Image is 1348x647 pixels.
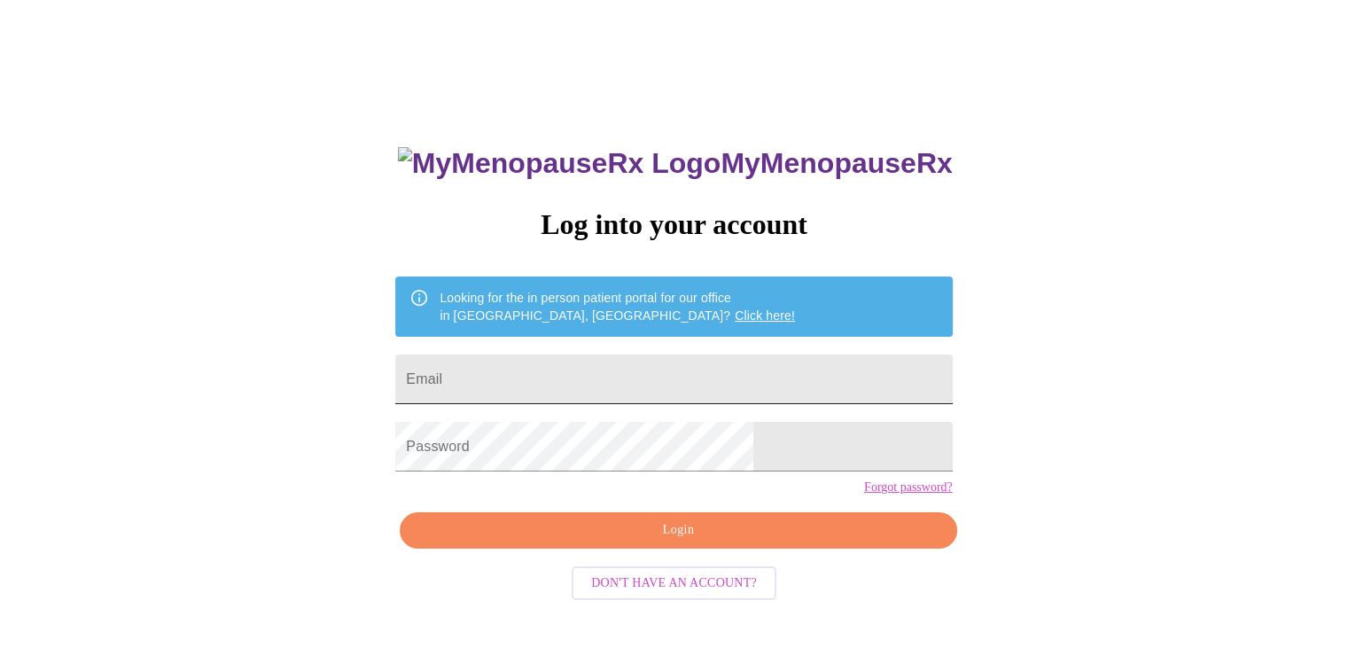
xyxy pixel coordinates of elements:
[398,147,953,180] h3: MyMenopauseRx
[572,566,776,601] button: Don't have an account?
[567,573,781,589] a: Don't have an account?
[591,573,757,595] span: Don't have an account?
[735,308,795,323] a: Click here!
[864,480,953,495] a: Forgot password?
[440,282,795,331] div: Looking for the in person patient portal for our office in [GEOGRAPHIC_DATA], [GEOGRAPHIC_DATA]?
[400,512,956,549] button: Login
[395,208,952,241] h3: Log into your account
[398,147,721,180] img: MyMenopauseRx Logo
[420,519,936,542] span: Login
